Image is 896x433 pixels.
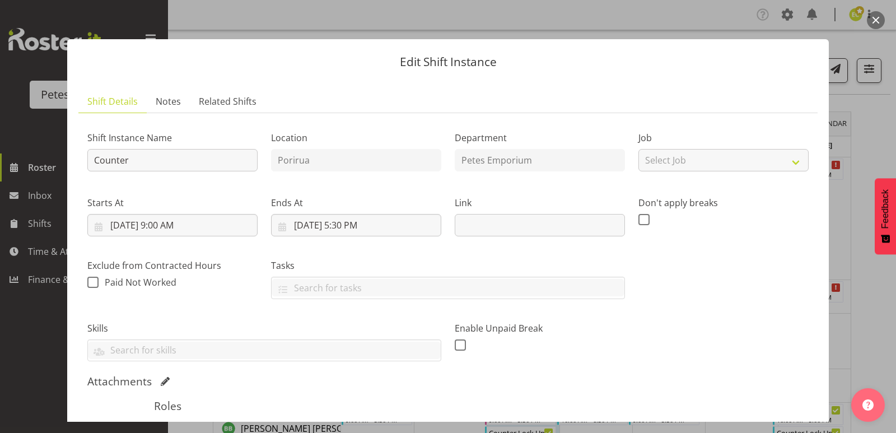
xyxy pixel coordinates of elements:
[875,178,896,254] button: Feedback - Show survey
[455,322,625,335] label: Enable Unpaid Break
[455,196,625,209] label: Link
[87,196,258,209] label: Starts At
[105,276,176,288] span: Paid Not Worked
[87,131,258,145] label: Shift Instance Name
[199,95,256,108] span: Related Shifts
[271,196,441,209] label: Ends At
[455,131,625,145] label: Department
[638,196,809,209] label: Don't apply breaks
[271,131,441,145] label: Location
[638,131,809,145] label: Job
[271,259,625,272] label: Tasks
[87,322,441,335] label: Skills
[87,375,152,388] h5: Attachments
[87,95,138,108] span: Shift Details
[87,149,258,171] input: Shift Instance Name
[880,189,890,229] span: Feedback
[862,399,874,411] img: help-xxl-2.png
[88,342,441,359] input: Search for skills
[154,399,741,413] h5: Roles
[271,214,441,236] input: Click to select...
[78,56,818,68] p: Edit Shift Instance
[272,279,624,296] input: Search for tasks
[87,259,258,272] label: Exclude from Contracted Hours
[87,214,258,236] input: Click to select...
[156,95,181,108] span: Notes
